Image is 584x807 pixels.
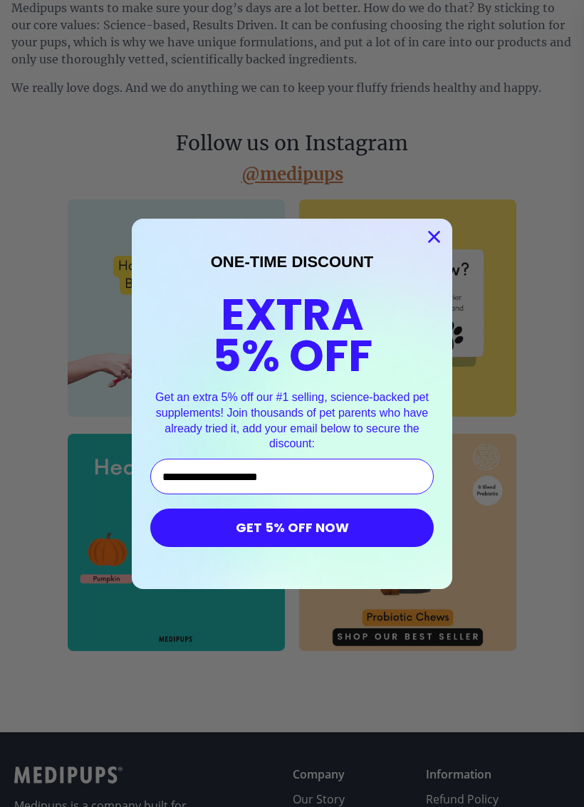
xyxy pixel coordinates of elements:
button: GET 5% OFF NOW [150,509,434,547]
span: 5% OFF [212,325,372,387]
span: ONE-TIME DISCOUNT [211,253,374,271]
button: Close dialog [422,224,447,249]
span: EXTRA [221,283,364,345]
span: Get an extra 5% off our #1 selling, science-backed pet supplements! Join thousands of pet parents... [155,391,429,449]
